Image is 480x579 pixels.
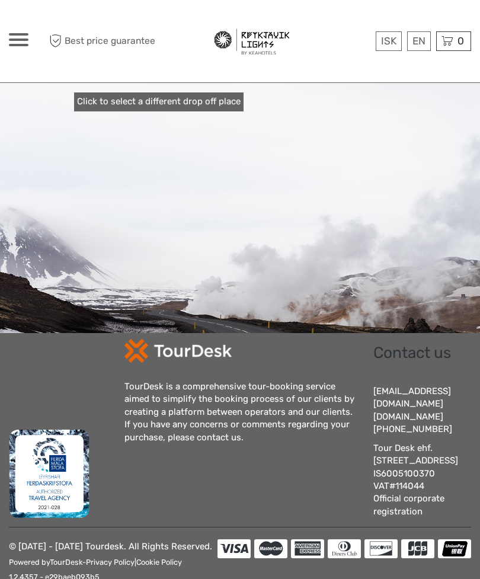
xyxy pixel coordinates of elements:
span: ISK [381,35,396,47]
div: EN [407,31,431,51]
div: TourDesk is a comprehensive tour-booking service aimed to simplify the booking process of our cli... [124,380,356,444]
span: 0 [456,35,466,47]
a: TourDesk [50,558,82,567]
button: Open LiveChat chat widget [136,18,151,33]
a: Click to select a different drop off place [74,92,244,111]
p: We're away right now. Please check back later! [17,21,134,30]
a: Privacy Policy [86,558,135,567]
img: td-logo-white.png [124,339,232,363]
img: fms.png [9,429,89,518]
small: Powered by - | [9,558,182,567]
a: Official corporate registration [373,493,444,516]
span: Best price guarantee [46,31,155,51]
a: [DOMAIN_NAME] [373,411,443,422]
img: 101-176c781a-b593-4ce4-a17a-dea0efa8a601_logo_big.jpg [214,28,289,55]
div: [EMAIL_ADDRESS][DOMAIN_NAME] [373,385,471,436]
div: Tour Desk ehf. [STREET_ADDRESS] IS6005100370 VAT#114044 [373,442,471,519]
h2: Contact us [373,344,471,363]
img: accepted cards [217,539,471,558]
a: [PHONE_NUMBER] [373,424,452,434]
a: Cookie Policy [136,558,182,567]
